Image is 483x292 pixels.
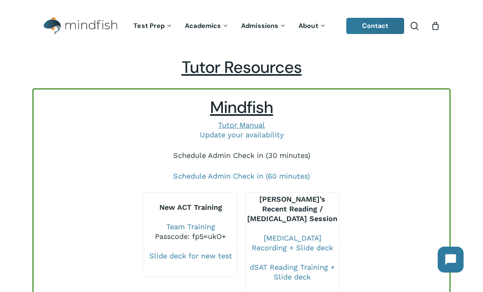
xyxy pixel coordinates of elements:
[292,23,333,30] a: About
[252,234,333,252] a: [MEDICAL_DATA] Recording + Slide deck
[133,21,165,30] span: Test Prep
[185,21,221,30] span: Academics
[200,130,284,139] a: Update your availability
[149,252,232,260] a: Slide deck for new test
[250,263,335,281] a: dSAT Reading Training + Slide deck
[299,21,318,30] span: About
[32,11,451,41] header: Main Menu
[127,11,332,41] nav: Main Menu
[362,21,389,30] span: Contact
[173,151,310,160] a: Schedule Admin Check in (30 minutes)
[430,239,472,281] iframe: Chatbot
[182,57,302,78] span: Tutor Resources
[241,21,278,30] span: Admissions
[179,23,235,30] a: Academics
[173,172,310,180] a: Schedule Admin Check in (60 minutes)
[431,21,440,30] a: Cart
[144,232,237,241] div: Passcode: fp5=ukO+
[159,203,222,211] b: New ACT Training
[166,222,215,231] a: Team Training
[127,23,179,30] a: Test Prep
[247,195,337,223] b: [PERSON_NAME]’s Recent Reading / [MEDICAL_DATA] Session
[210,97,273,118] span: Mindfish
[218,121,265,129] a: Tutor Manual
[235,23,292,30] a: Admissions
[346,18,405,34] a: Contact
